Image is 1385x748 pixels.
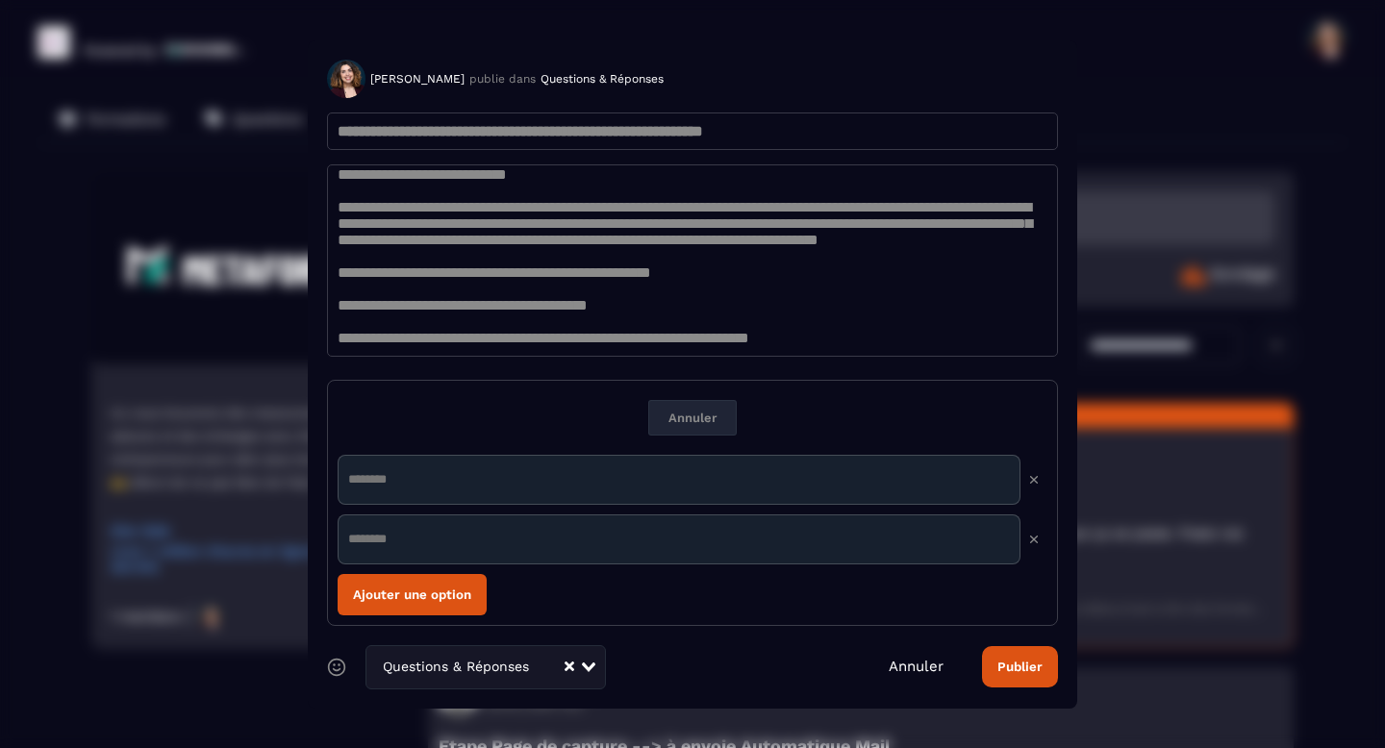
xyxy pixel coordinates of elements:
span: [PERSON_NAME] [370,72,465,86]
div: Search for option [365,645,606,689]
button: Ajouter une option [338,574,487,615]
span: Questions & Réponses [541,72,664,86]
button: Publier [982,646,1058,687]
input: Search for option [533,657,563,678]
a: Annuler [889,658,944,675]
button: Annuler [648,400,737,436]
span: Questions & Réponses [378,657,533,678]
button: Clear Selected [565,660,574,674]
span: publie dans [469,72,536,86]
